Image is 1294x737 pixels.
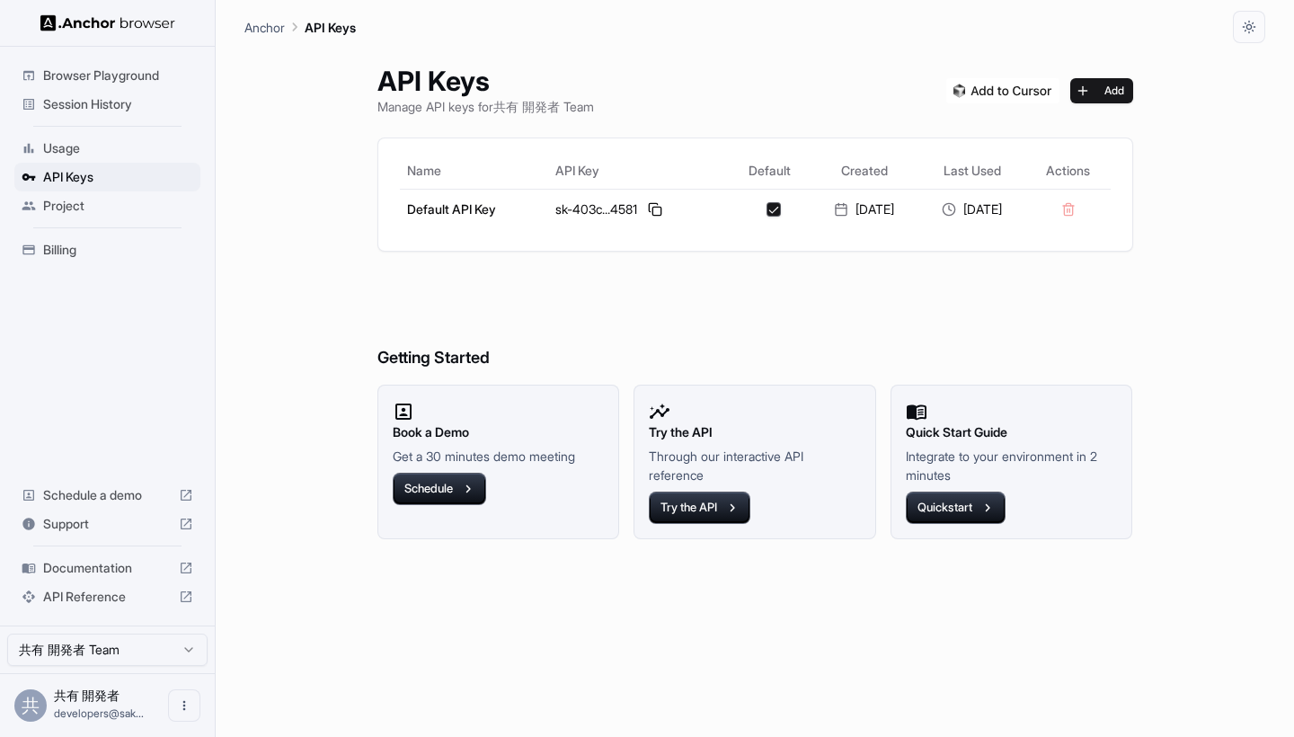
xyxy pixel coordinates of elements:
[14,134,200,163] div: Usage
[649,492,750,524] button: Try the API
[393,422,605,442] h2: Book a Demo
[393,473,486,505] button: Schedule
[43,67,193,84] span: Browser Playground
[43,95,193,113] span: Session History
[244,18,285,37] p: Anchor
[14,481,200,510] div: Schedule a demo
[729,153,811,189] th: Default
[1026,153,1111,189] th: Actions
[14,235,200,264] div: Billing
[377,273,1133,371] h6: Getting Started
[43,197,193,215] span: Project
[14,61,200,90] div: Browser Playground
[649,422,861,442] h2: Try the API
[644,199,666,220] button: Copy API key
[43,486,172,504] span: Schedule a demo
[1070,78,1133,103] button: Add
[906,447,1118,484] p: Integrate to your environment in 2 minutes
[811,153,918,189] th: Created
[244,17,356,37] nav: breadcrumb
[168,689,200,722] button: Open menu
[393,447,605,466] p: Get a 30 minutes demo meeting
[400,153,549,189] th: Name
[14,510,200,538] div: Support
[918,153,1026,189] th: Last Used
[649,447,861,484] p: Through our interactive API reference
[906,422,1118,442] h2: Quick Start Guide
[555,199,722,220] div: sk-403c...4581
[14,554,200,582] div: Documentation
[43,168,193,186] span: API Keys
[377,97,594,116] p: Manage API keys for 共有 開発者 Team
[43,241,193,259] span: Billing
[14,163,200,191] div: API Keys
[400,189,549,229] td: Default API Key
[54,706,144,720] span: developers@sakurakids-sc.jp
[43,559,172,577] span: Documentation
[43,588,172,606] span: API Reference
[14,191,200,220] div: Project
[43,139,193,157] span: Usage
[43,515,172,533] span: Support
[305,18,356,37] p: API Keys
[54,688,120,703] span: 共有 開発者
[14,689,47,722] div: 共
[946,78,1059,103] img: Add anchorbrowser MCP server to Cursor
[818,200,911,218] div: [DATE]
[40,14,175,31] img: Anchor Logo
[926,200,1019,218] div: [DATE]
[548,153,729,189] th: API Key
[906,492,1006,524] button: Quickstart
[14,582,200,611] div: API Reference
[377,65,594,97] h1: API Keys
[14,90,200,119] div: Session History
